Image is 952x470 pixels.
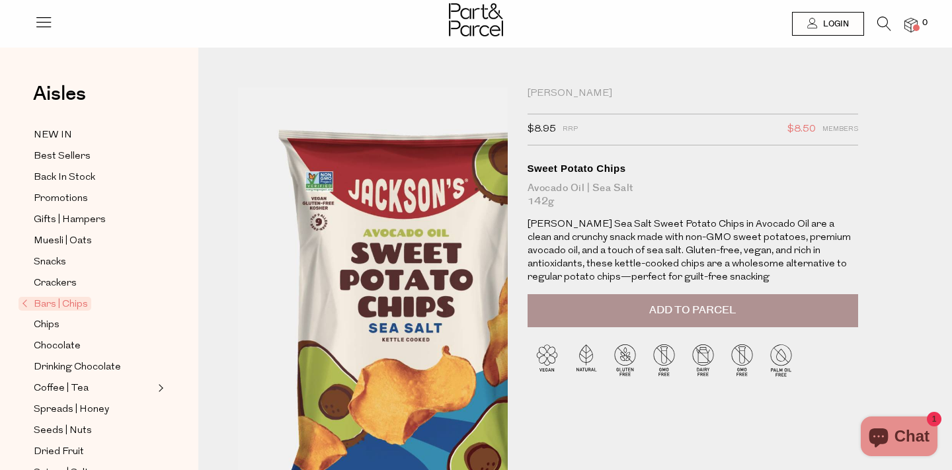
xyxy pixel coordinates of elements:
[449,3,503,36] img: Part&Parcel
[645,340,684,379] img: P_P-ICONS-Live_Bec_V11_GMO_Free.svg
[34,148,154,165] a: Best Sellers
[34,233,92,249] span: Muesli | Oats
[34,233,154,249] a: Muesli | Oats
[820,19,849,30] span: Login
[34,255,66,270] span: Snacks
[528,182,858,208] div: Avocado Oil | Sea Salt 142g
[34,338,81,354] span: Chocolate
[528,87,858,100] div: [PERSON_NAME]
[528,294,858,327] button: Add to Parcel
[792,12,864,36] a: Login
[34,423,92,439] span: Seeds | Nuts
[34,212,106,228] span: Gifts | Hampers
[34,380,154,397] a: Coffee | Tea
[34,149,91,165] span: Best Sellers
[34,444,84,460] span: Dried Fruit
[34,401,154,418] a: Spreads | Honey
[34,360,121,375] span: Drinking Chocolate
[528,218,858,284] p: [PERSON_NAME] Sea Salt Sweet Potato Chips in Avocado Oil are a clean and crunchy snack made with ...
[34,276,77,292] span: Crackers
[528,162,858,175] div: Sweet Potato Chips
[19,297,91,311] span: Bars | Chips
[762,340,801,379] img: P_P-ICONS-Live_Bec_V11_Palm_Oil_Free.svg
[528,121,556,138] span: $8.95
[787,121,816,138] span: $8.50
[563,121,578,138] span: RRP
[155,380,164,396] button: Expand/Collapse Coffee | Tea
[22,296,154,312] a: Bars | Chips
[34,170,95,186] span: Back In Stock
[34,317,154,333] a: Chips
[34,402,109,418] span: Spreads | Honey
[857,416,941,459] inbox-online-store-chat: Shopify online store chat
[34,212,154,228] a: Gifts | Hampers
[528,340,567,379] img: P_P-ICONS-Live_Bec_V11_Vegan.svg
[34,317,59,333] span: Chips
[34,338,154,354] a: Chocolate
[904,18,918,32] a: 0
[33,84,86,117] a: Aisles
[34,191,88,207] span: Promotions
[34,169,154,186] a: Back In Stock
[34,254,154,270] a: Snacks
[34,128,72,143] span: NEW IN
[606,340,645,379] img: P_P-ICONS-Live_Bec_V11_Gluten_Free.svg
[34,190,154,207] a: Promotions
[34,381,89,397] span: Coffee | Tea
[919,17,931,29] span: 0
[567,340,606,379] img: P_P-ICONS-Live_Bec_V11_Natural.svg
[34,359,154,375] a: Drinking Chocolate
[33,79,86,108] span: Aisles
[723,340,762,379] img: P_P-ICONS-Live_Bec_V11_GMO_Free.svg
[684,340,723,379] img: P_P-ICONS-Live_Bec_V11_Dairy_Free.svg
[34,127,154,143] a: NEW IN
[822,121,858,138] span: Members
[34,422,154,439] a: Seeds | Nuts
[649,303,736,318] span: Add to Parcel
[34,444,154,460] a: Dried Fruit
[34,275,154,292] a: Crackers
